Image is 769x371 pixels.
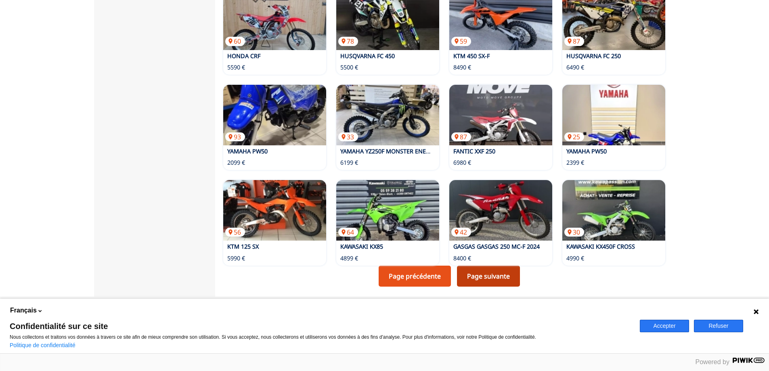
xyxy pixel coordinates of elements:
p: 93 [225,132,245,141]
p: 2099 € [227,159,245,167]
img: YAMAHA PW50 [562,85,665,145]
p: 60 [225,37,245,46]
img: GASGAS GASGAS 250 MC-F 2024 [449,180,552,241]
a: YAMAHA PW5025 [562,85,665,145]
a: YAMAHA PW50 [227,147,268,155]
p: 87 [451,132,471,141]
a: FANTIC XXF 250 [453,147,495,155]
p: Nous collectons et traitons vos données à travers ce site afin de mieux comprendre son utilisatio... [10,334,630,340]
p: 6199 € [340,159,358,167]
a: KAWASAKI KX450F CROSS30 [562,180,665,241]
img: YAMAHA YZ250F MONSTER ENERGY [336,85,439,145]
a: KAWASAKI KX8564 [336,180,439,241]
img: YAMAHA PW50 [223,85,326,145]
p: 5500 € [340,63,358,71]
p: 42 [451,228,471,237]
p: 6490 € [566,63,584,71]
p: 5990 € [227,254,245,262]
button: Accepter [640,320,689,332]
a: HONDA CRF [227,52,260,60]
span: Confidentialité sur ce site [10,322,630,330]
p: 59 [451,37,471,46]
button: Refuser [694,320,743,332]
p: 64 [338,228,358,237]
p: 4899 € [340,254,358,262]
a: KTM 125 SX [227,243,259,250]
a: HUSQVARNA FC 250 [566,52,621,60]
a: KAWASAKI KX85 [340,243,383,250]
a: YAMAHA YZ250F MONSTER ENERGY33 [336,85,439,145]
p: 5590 € [227,63,245,71]
a: YAMAHA PW50 [566,147,607,155]
a: Page précédente [379,266,451,287]
a: YAMAHA YZ250F MONSTER ENERGY [340,147,437,155]
span: Français [10,306,37,315]
a: Politique de confidentialité [10,342,75,348]
p: 2399 € [566,159,584,167]
p: 4990 € [566,254,584,262]
a: Page suivante [457,266,520,287]
a: GASGAS GASGAS 250 MC-F 2024 [453,243,540,250]
a: FANTIC XXF 25087 [449,85,552,145]
img: KAWASAKI KX85 [336,180,439,241]
a: YAMAHA PW5093 [223,85,326,145]
p: 25 [564,132,584,141]
p: 33 [338,132,358,141]
p: 8400 € [453,254,471,262]
img: FANTIC XXF 250 [449,85,552,145]
a: KTM 450 SX-F [453,52,490,60]
p: 6980 € [453,159,471,167]
p: 78 [338,37,358,46]
a: GASGAS GASGAS 250 MC-F 202442 [449,180,552,241]
p: 56 [225,228,245,237]
p: 87 [564,37,584,46]
a: KAWASAKI KX450F CROSS [566,243,635,250]
a: KTM 125 SX56 [223,180,326,241]
p: 30 [564,228,584,237]
img: KAWASAKI KX450F CROSS [562,180,665,241]
span: Powered by [696,358,730,365]
a: HUSQVARNA FC 450 [340,52,395,60]
p: 8490 € [453,63,471,71]
img: KTM 125 SX [223,180,326,241]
